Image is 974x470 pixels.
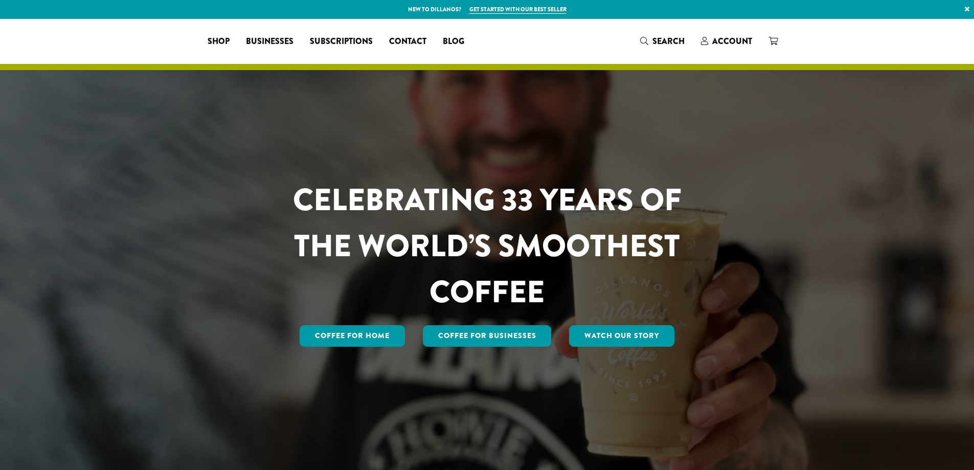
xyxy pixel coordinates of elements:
a: Coffee for Home [300,325,405,347]
span: Account [712,35,752,47]
span: Search [652,35,685,47]
span: Blog [443,35,464,48]
a: Coffee For Businesses [423,325,552,347]
a: Search [632,33,693,50]
span: Shop [208,35,230,48]
span: Businesses [246,35,293,48]
span: Subscriptions [310,35,373,48]
span: Contact [389,35,426,48]
a: Watch Our Story [569,325,674,347]
a: Shop [199,33,238,50]
h1: CELEBRATING 33 YEARS OF THE WORLD’S SMOOTHEST COFFEE [263,177,712,315]
a: Get started with our best seller [469,5,567,14]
